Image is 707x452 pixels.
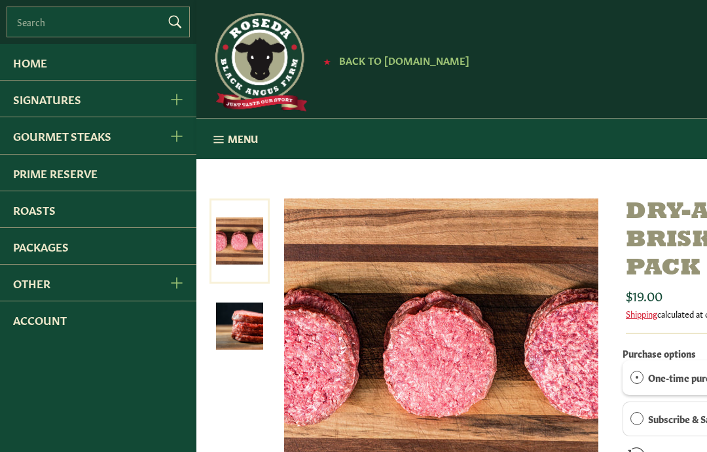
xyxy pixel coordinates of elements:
[228,132,258,145] span: Menu
[209,13,308,111] img: Roseda Beef
[317,56,469,66] a: ★ Back to [DOMAIN_NAME]
[196,119,271,160] button: Menu
[323,56,331,66] span: ★
[339,53,469,67] span: Back to [DOMAIN_NAME]
[7,7,190,37] input: Search
[155,81,196,117] button: Signatures Menu
[155,265,196,301] button: Other Menu
[155,117,196,153] button: Gourmet Steaks Menu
